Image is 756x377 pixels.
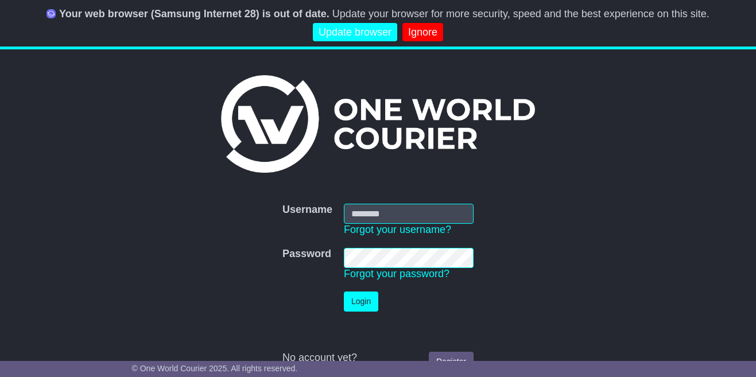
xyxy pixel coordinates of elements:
div: No account yet? [282,352,474,364]
a: Forgot your username? [344,224,451,235]
a: Ignore [402,23,443,42]
label: Password [282,248,331,261]
span: © One World Courier 2025. All rights reserved. [132,364,298,373]
b: Your web browser (Samsung Internet 28) is out of date. [59,8,329,20]
a: Update browser [313,23,397,42]
span: Update your browser for more security, speed and the best experience on this site. [332,8,710,20]
a: Forgot your password? [344,268,449,279]
button: Login [344,292,378,312]
label: Username [282,204,332,216]
a: Register [429,352,474,372]
img: One World [221,75,534,173]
